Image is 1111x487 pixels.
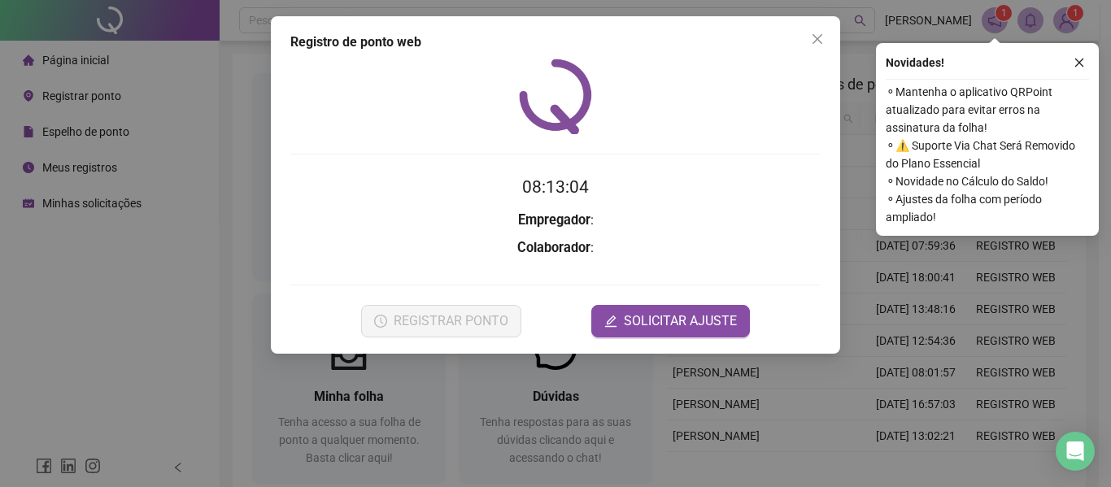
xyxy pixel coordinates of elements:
[886,83,1089,137] span: ⚬ Mantenha o aplicativo QRPoint atualizado para evitar erros na assinatura da folha!
[591,305,750,337] button: editSOLICITAR AJUSTE
[361,305,521,337] button: REGISTRAR PONTO
[804,26,830,52] button: Close
[290,33,821,52] div: Registro de ponto web
[624,311,737,331] span: SOLICITAR AJUSTE
[290,210,821,231] h3: :
[522,177,589,197] time: 08:13:04
[604,315,617,328] span: edit
[517,240,590,255] strong: Colaborador
[886,137,1089,172] span: ⚬ ⚠️ Suporte Via Chat Será Removido do Plano Essencial
[290,237,821,259] h3: :
[1074,57,1085,68] span: close
[811,33,824,46] span: close
[1056,432,1095,471] div: Open Intercom Messenger
[886,190,1089,226] span: ⚬ Ajustes da folha com período ampliado!
[518,212,590,228] strong: Empregador
[519,59,592,134] img: QRPoint
[886,172,1089,190] span: ⚬ Novidade no Cálculo do Saldo!
[886,54,944,72] span: Novidades !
